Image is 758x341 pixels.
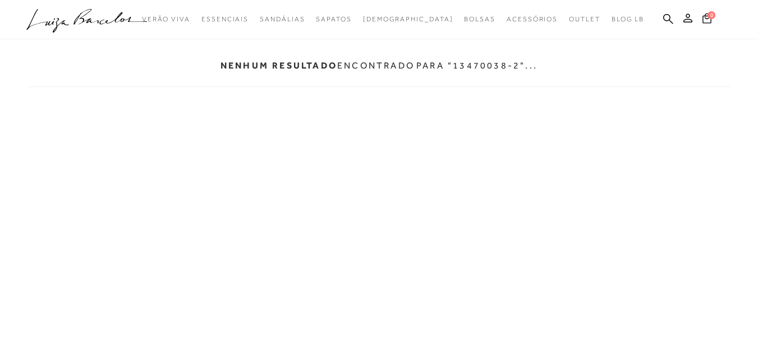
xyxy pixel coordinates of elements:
a: BLOG LB [612,9,644,30]
span: 0 [708,11,715,19]
span: Outlet [569,15,600,23]
p: encontrado [220,60,415,71]
span: BLOG LB [612,15,644,23]
a: noSubCategoriesText [363,9,453,30]
a: noSubCategoriesText [507,9,558,30]
span: Acessórios [507,15,558,23]
span: Sandálias [260,15,305,23]
a: noSubCategoriesText [316,9,351,30]
span: Bolsas [464,15,495,23]
span: Sapatos [316,15,351,23]
a: noSubCategoriesText [142,9,190,30]
a: noSubCategoriesText [569,9,600,30]
span: [DEMOGRAPHIC_DATA] [363,15,453,23]
a: noSubCategoriesText [464,9,495,30]
b: Nenhum resultado [220,60,337,71]
button: 0 [699,12,715,28]
span: Essenciais [201,15,249,23]
a: noSubCategoriesText [201,9,249,30]
span: Verão Viva [142,15,190,23]
a: noSubCategoriesText [260,9,305,30]
p: para "13470038-2"... [416,60,538,71]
